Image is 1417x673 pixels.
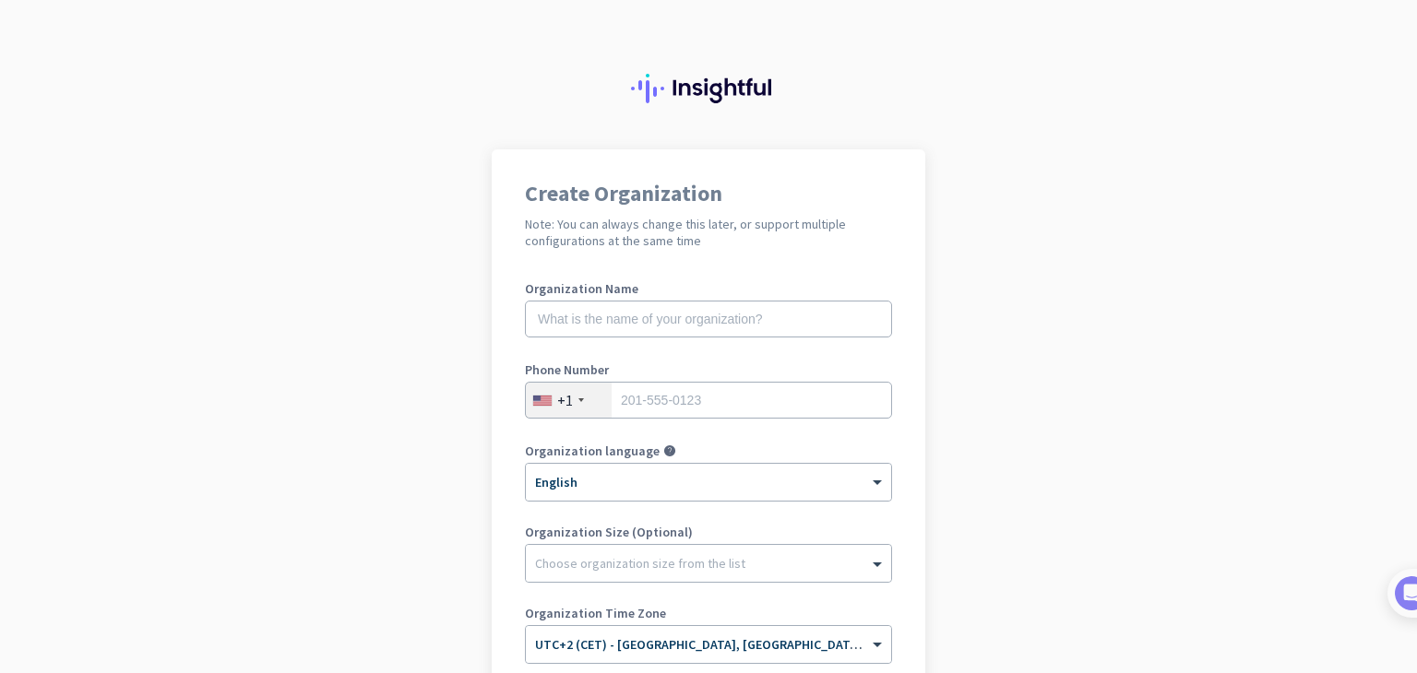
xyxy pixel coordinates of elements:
label: Organization language [525,444,660,457]
h1: Create Organization [525,183,892,205]
label: Organization Name [525,282,892,295]
i: help [663,444,676,457]
label: Organization Time Zone [525,607,892,620]
h2: Note: You can always change this later, or support multiple configurations at the same time [525,216,892,249]
input: 201-555-0123 [525,382,892,419]
div: +1 [557,391,573,409]
input: What is the name of your organization? [525,301,892,337]
label: Organization Size (Optional) [525,525,892,538]
img: Insightful [631,74,786,103]
label: Phone Number [525,363,892,376]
